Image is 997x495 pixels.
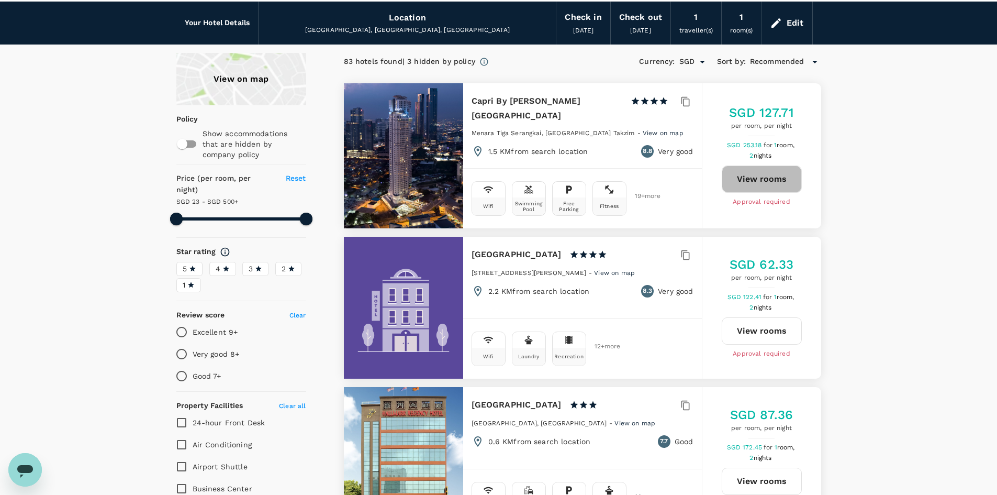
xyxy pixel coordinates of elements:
[176,198,239,205] span: SGD 23 - SGD 500+
[635,193,651,200] span: 19 + more
[619,10,662,25] div: Check out
[555,201,584,212] div: Free Parking
[749,454,773,461] span: 2
[193,441,252,449] span: Air Conditioning
[565,10,601,25] div: Check in
[722,166,802,193] button: View rooms
[183,280,185,291] span: 1
[777,141,794,149] span: room,
[600,203,619,209] div: Fitness
[722,317,802,345] button: View rooms
[289,312,306,319] span: Clear
[787,16,804,30] div: Edit
[643,129,684,137] span: View on map
[472,420,607,427] span: [GEOGRAPHIC_DATA], [GEOGRAPHIC_DATA]
[193,371,221,381] p: Good 7+
[729,104,794,121] h5: SGD 127.71
[176,114,183,124] p: Policy
[472,398,562,412] h6: [GEOGRAPHIC_DATA]
[643,128,684,137] a: View on map
[594,268,635,277] a: View on map
[643,286,652,296] span: 8.3
[750,56,804,68] span: Recommended
[733,197,790,207] span: Approval required
[344,56,475,68] div: 83 hotels found | 3 hidden by policy
[763,293,774,301] span: for
[777,444,795,451] span: room,
[483,354,494,359] div: Wifi
[185,17,250,29] h6: Your Hotel Details
[193,349,240,359] p: Very good 8+
[203,128,305,160] p: Show accommodations that are hidden by company policy
[754,304,772,311] span: nights
[733,349,790,359] span: Approval required
[472,129,635,137] span: Menara Tiga Serangkai, [GEOGRAPHIC_DATA] Takzim
[695,54,710,69] button: Open
[8,453,42,487] iframe: Button to launch messaging window
[176,246,216,258] h6: Star rating
[595,343,610,350] span: 12 + more
[267,25,547,36] div: [GEOGRAPHIC_DATA], [GEOGRAPHIC_DATA], [GEOGRAPHIC_DATA]
[488,286,590,296] p: 2.2 KM from search location
[216,263,220,274] span: 4
[488,436,591,447] p: 0.6 KM from search location
[730,406,793,423] h5: SGD 87.36
[472,269,586,277] span: [STREET_ADDRESS][PERSON_NAME]
[193,327,238,337] p: Excellent 9+
[176,53,306,105] a: View on map
[488,146,588,157] p: 1.5 KM from search location
[775,444,797,451] span: 1
[282,263,286,274] span: 2
[249,263,253,274] span: 3
[279,402,306,410] span: Clear all
[740,10,743,25] div: 1
[730,423,793,434] span: per room, per night
[722,468,802,495] button: View rooms
[749,304,773,311] span: 2
[754,152,772,159] span: nights
[774,293,796,301] span: 1
[220,247,230,257] svg: Star ratings are awarded to properties to represent the quality of services, facilities, and amen...
[658,146,693,157] p: Very good
[694,10,698,25] div: 1
[727,293,764,301] span: SGD 122.41
[727,141,764,149] span: SGD 253.18
[554,354,584,359] div: Recreation
[764,444,774,451] span: for
[754,454,772,461] span: nights
[774,141,796,149] span: 1
[389,10,426,25] div: Location
[730,273,793,283] span: per room, per night
[729,121,794,131] span: per room, per night
[679,27,713,34] span: traveller(s)
[193,485,252,493] span: Business Center
[727,444,764,451] span: SGD 172.45
[614,420,655,427] span: View on map
[639,56,675,68] h6: Currency :
[176,310,225,321] h6: Review score
[514,201,543,212] div: Swimming Pool
[472,94,622,123] h6: Capri By [PERSON_NAME] [GEOGRAPHIC_DATA]
[658,286,693,296] p: Very good
[630,27,651,34] span: [DATE]
[717,56,746,68] h6: Sort by :
[193,419,265,427] span: 24-hour Front Desk
[176,400,243,412] h6: Property Facilities
[675,436,693,447] p: Good
[594,269,635,277] span: View on map
[183,263,187,274] span: 5
[286,174,306,182] span: Reset
[589,269,594,277] span: -
[777,293,794,301] span: room,
[518,354,539,359] div: Laundry
[730,27,753,34] span: room(s)
[643,146,652,157] span: 8.8
[573,27,594,34] span: [DATE]
[764,141,774,149] span: for
[193,463,248,471] span: Airport Shuttle
[483,203,494,209] div: Wifi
